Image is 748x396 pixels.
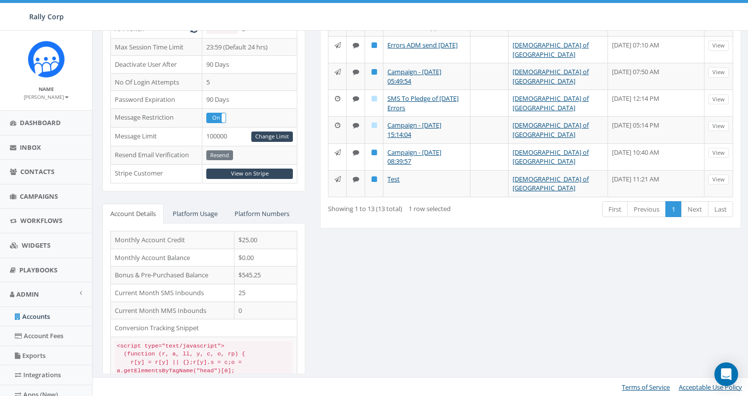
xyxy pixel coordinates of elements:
[387,148,441,166] a: Campaign - [DATE] 08:39:57
[372,176,377,182] i: Published
[627,201,666,218] a: Previous
[387,175,400,183] a: Test
[513,148,589,166] a: [DEMOGRAPHIC_DATA] of [GEOGRAPHIC_DATA]
[234,231,297,249] td: $25.00
[513,67,589,86] a: [DEMOGRAPHIC_DATA] of [GEOGRAPHIC_DATA]
[513,41,589,59] a: [DEMOGRAPHIC_DATA] of [GEOGRAPHIC_DATA]
[234,302,297,319] td: 0
[251,132,293,142] a: Change Limit
[681,201,708,218] a: Next
[111,302,234,319] td: Current Month MMS Inbounds
[335,122,340,129] i: Schedule: Pick a date and time to send
[353,122,359,129] i: Text SMS
[334,176,341,182] i: Immediate: Send all messages now
[608,116,704,143] td: [DATE] 05:14 PM
[234,284,297,302] td: 25
[353,176,359,182] i: Text SMS
[29,12,64,21] span: Rally Corp
[608,89,704,116] td: [DATE] 12:14 PM
[372,69,377,75] i: Published
[19,265,57,274] span: Playbooks
[16,290,39,299] span: Admin
[22,241,50,250] span: Widgets
[622,383,670,392] a: Terms of Service
[111,266,234,284] td: Bonus & Pre-Purchased Balance
[202,38,297,56] td: 23:59 (Default 24 hrs)
[206,169,293,179] a: View on Stripe
[202,73,297,91] td: 5
[111,146,202,165] td: Resend Email Verification
[334,42,341,48] i: Immediate: Send all messages now
[20,143,41,152] span: Inbox
[190,26,198,32] i: Generate New Token
[608,170,704,197] td: [DATE] 11:21 AM
[353,69,359,75] i: Text SMS
[353,95,359,102] i: Text SMS
[708,94,729,105] a: View
[111,73,202,91] td: No Of Login Attempts
[24,92,69,101] a: [PERSON_NAME]
[24,93,69,100] small: [PERSON_NAME]
[328,200,488,214] div: Showing 1 to 13 (13 total)
[111,108,202,127] td: Message Restriction
[387,121,441,139] a: Campaign - [DATE] 15:14:04
[227,204,297,224] a: Platform Numbers
[602,201,628,218] a: First
[513,121,589,139] a: [DEMOGRAPHIC_DATA] of [GEOGRAPHIC_DATA]
[608,63,704,89] td: [DATE] 07:50 AM
[372,42,377,48] i: Published
[334,69,341,75] i: Immediate: Send all messages now
[387,94,459,112] a: SMS To Pledge of [DATE] Errors
[708,148,729,158] a: View
[409,204,451,213] span: 1 row selected
[111,231,234,249] td: Monthly Account Credit
[708,175,729,185] a: View
[708,67,729,78] a: View
[111,319,297,337] td: Conversion Tracking Snippet
[608,36,704,63] td: [DATE] 07:10 AM
[387,41,458,49] a: Errors ADM send [DATE]
[353,42,359,48] i: Text SMS
[39,86,54,92] small: Name
[111,284,234,302] td: Current Month SMS Inbounds
[202,127,297,146] td: 100000
[202,91,297,109] td: 90 Days
[206,113,226,123] div: OnOff
[372,122,377,129] i: Draft
[20,167,54,176] span: Contacts
[234,266,297,284] td: $545.25
[20,216,62,225] span: Workflows
[111,91,202,109] td: Password Expiration
[387,67,441,86] a: Campaign - [DATE] 05:49:54
[111,56,202,74] td: Deactivate User After
[608,143,704,170] td: [DATE] 10:40 AM
[353,149,359,156] i: Text SMS
[165,204,226,224] a: Platform Usage
[513,175,589,193] a: [DEMOGRAPHIC_DATA] of [GEOGRAPHIC_DATA]
[372,95,377,102] i: Draft
[334,149,341,156] i: Immediate: Send all messages now
[708,201,733,218] a: Last
[513,94,589,112] a: [DEMOGRAPHIC_DATA] of [GEOGRAPHIC_DATA]
[111,165,202,183] td: Stripe Customer
[708,121,729,132] a: View
[20,192,58,201] span: Campaigns
[102,204,164,224] a: Account Details
[20,118,61,127] span: Dashboard
[111,38,202,56] td: Max Session Time Limit
[202,56,297,74] td: 90 Days
[679,383,742,392] a: Acceptable Use Policy
[714,362,738,386] div: Open Intercom Messenger
[28,41,65,78] img: Icon_1.png
[708,41,729,51] a: View
[335,95,340,102] i: Schedule: Pick a date and time to send
[372,149,377,156] i: Published
[234,249,297,266] td: $0.00
[111,127,202,146] td: Message Limit
[111,249,234,266] td: Monthly Account Balance
[665,201,682,218] a: 1
[207,113,226,123] label: On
